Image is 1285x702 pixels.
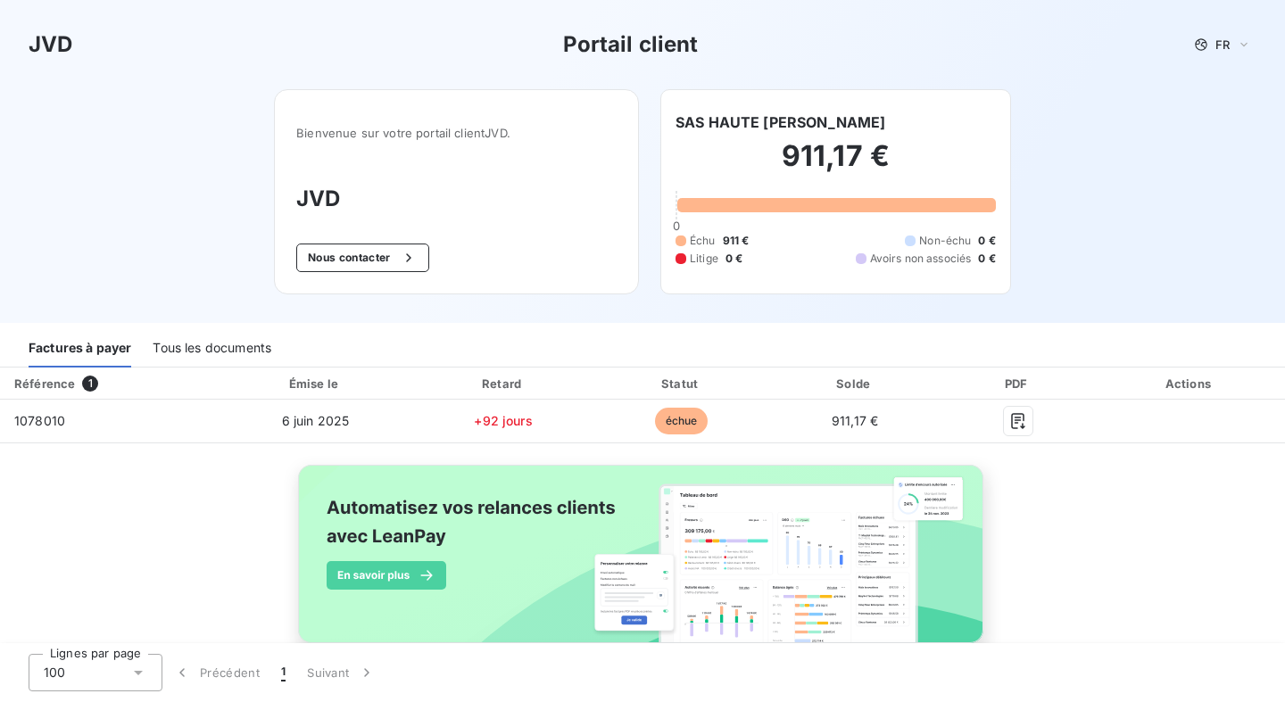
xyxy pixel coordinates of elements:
img: banner [282,454,1003,673]
span: Bienvenue sur votre portail client JVD . [296,126,617,140]
span: 0 € [978,251,995,267]
span: 911 € [723,233,750,249]
span: 1 [281,664,286,681]
div: Factures à payer [29,330,131,368]
button: Suivant [296,654,386,691]
span: 100 [44,664,65,681]
button: 1 [270,654,296,691]
button: Précédent [162,654,270,691]
span: Avoirs non associés [870,251,972,267]
span: FR [1215,37,1230,52]
span: 0 € [978,233,995,249]
div: Référence [14,376,75,391]
div: Tous les documents [153,330,271,368]
span: 0 € [725,251,742,267]
span: +92 jours [474,413,532,428]
h3: Portail client [563,29,699,61]
h3: JVD [296,183,617,215]
div: Émise le [221,375,410,392]
div: Statut [597,375,766,392]
span: Litige [690,251,718,267]
span: échue [655,408,709,434]
span: 0 [673,219,680,233]
h6: SAS HAUTE [PERSON_NAME] [676,111,885,133]
button: Nous contacter [296,244,428,272]
h3: JVD [29,29,72,61]
div: Retard [417,375,590,392]
div: Solde [773,375,937,392]
span: Non-échu [919,233,971,249]
span: 911,17 € [832,413,878,428]
span: 1 [82,376,98,392]
div: Actions [1098,375,1281,392]
span: 1078010 [14,413,65,428]
span: Échu [690,233,716,249]
div: PDF [944,375,1091,392]
span: 6 juin 2025 [282,413,350,428]
h2: 911,17 € [676,138,996,192]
